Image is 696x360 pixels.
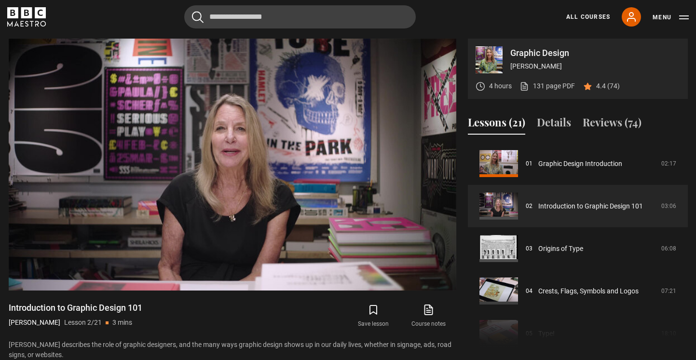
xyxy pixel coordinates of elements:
svg: BBC Maestro [7,7,46,27]
a: Graphic Design Introduction [538,159,622,169]
a: Introduction to Graphic Design 101 [538,201,643,211]
p: 3 mins [112,318,132,328]
p: Graphic Design [510,49,680,57]
p: 4 hours [489,81,512,91]
button: Save lesson [346,302,401,330]
video-js: Video Player [9,39,456,291]
a: Course notes [401,302,456,330]
p: Lesson 2/21 [64,318,102,328]
button: Toggle navigation [653,13,689,22]
h1: Introduction to Graphic Design 101 [9,302,142,314]
a: 131 page PDF [519,81,575,91]
button: Lessons (21) [468,114,525,135]
p: [PERSON_NAME] describes the role of graphic designers, and the many ways graphic design shows up ... [9,340,456,360]
a: All Courses [566,13,610,21]
p: [PERSON_NAME] [510,61,680,71]
button: Reviews (74) [583,114,641,135]
p: 4.4 (74) [596,81,620,91]
p: [PERSON_NAME] [9,318,60,328]
input: Search [184,5,416,28]
button: Submit the search query [192,11,204,23]
button: Details [537,114,571,135]
a: Crests, Flags, Symbols and Logos [538,286,639,296]
a: Origins of Type [538,244,583,254]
